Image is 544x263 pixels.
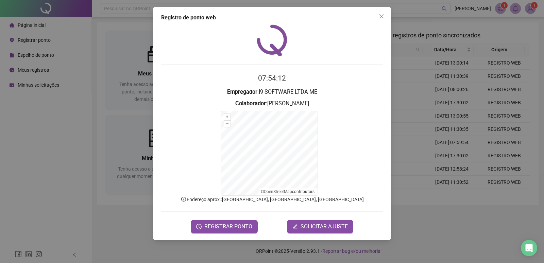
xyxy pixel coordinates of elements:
span: info-circle [181,196,187,202]
button: – [224,121,231,127]
span: REGISTRAR PONTO [204,223,252,231]
time: 07:54:12 [258,74,286,82]
a: OpenStreetMap [264,189,292,194]
span: edit [292,224,298,229]
span: SOLICITAR AJUSTE [301,223,348,231]
h3: : [PERSON_NAME] [161,99,383,108]
span: clock-circle [196,224,202,229]
div: Registro de ponto web [161,14,383,22]
p: Endereço aprox. : [GEOGRAPHIC_DATA], [GEOGRAPHIC_DATA], [GEOGRAPHIC_DATA] [161,196,383,203]
button: + [224,114,231,120]
h3: : I9 SOFTWARE LTDA ME [161,88,383,97]
button: Close [376,11,387,22]
strong: Colaborador [235,100,266,107]
div: Open Intercom Messenger [521,240,537,256]
button: editSOLICITAR AJUSTE [287,220,353,233]
li: © contributors. [261,189,316,194]
button: REGISTRAR PONTO [191,220,258,233]
span: close [379,14,384,19]
strong: Empregador [227,89,257,95]
img: QRPoint [257,24,287,56]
